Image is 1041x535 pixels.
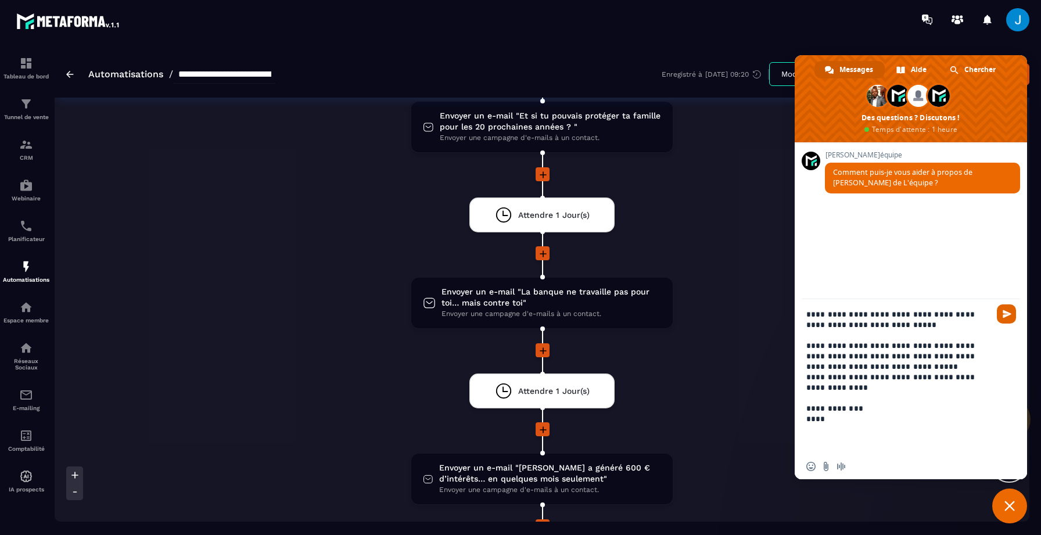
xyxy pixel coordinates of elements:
p: IA prospects [3,486,49,493]
img: scheduler [19,219,33,233]
p: Automatisations [3,277,49,283]
span: [PERSON_NAME]équipe [825,151,1020,159]
a: automationsautomationsWebinaire [3,170,49,210]
span: Attendre 1 Jour(s) [518,210,590,221]
span: Envoyer un e-mail "[PERSON_NAME] a généré 600 € d’intérêts… en quelques mois seulement" [439,462,661,484]
textarea: Entrez votre message... [806,299,992,454]
a: Fermer le chat [992,489,1027,523]
img: email [19,388,33,402]
span: Envoyer un e-mail "Et si tu pouvais protéger ta famille pour les 20 prochaines années ? " [440,110,661,132]
a: Automatisations [88,69,163,80]
a: formationformationCRM [3,129,49,170]
img: automations [19,300,33,314]
a: Aide [886,61,938,78]
span: Chercher [964,61,996,78]
img: automations [19,260,33,274]
a: social-networksocial-networkRéseaux Sociaux [3,332,49,379]
a: schedulerschedulerPlanificateur [3,210,49,251]
span: Comment puis-je vous aider à propos de [PERSON_NAME] de L'équipe ? [833,167,972,188]
p: Espace membre [3,317,49,324]
span: Envoyer une campagne d'e-mails à un contact. [439,484,661,495]
span: Envoyer une campagne d'e-mails à un contact. [441,308,661,319]
img: automations [19,469,33,483]
span: Attendre 1 Jour(s) [518,386,590,397]
img: formation [19,138,33,152]
img: logo [16,10,121,31]
img: accountant [19,429,33,443]
a: automationsautomationsEspace membre [3,292,49,332]
img: social-network [19,341,33,355]
p: CRM [3,155,49,161]
img: formation [19,97,33,111]
span: Envoyer un e-mail "La banque ne travaille pas pour toi… mais contre toi" [441,286,661,308]
span: / [169,69,173,80]
a: Messages [814,61,885,78]
a: automationsautomationsAutomatisations [3,251,49,292]
a: formationformationTableau de bord [3,48,49,88]
span: Envoyer un fichier [821,462,831,471]
p: Tunnel de vente [3,114,49,120]
p: [DATE] 09:20 [705,70,749,78]
button: Modèle [769,62,821,86]
span: Aide [911,61,927,78]
p: Réseaux Sociaux [3,358,49,371]
img: automations [19,178,33,192]
a: accountantaccountantComptabilité [3,420,49,461]
a: formationformationTunnel de vente [3,88,49,129]
img: arrow [66,71,74,78]
p: E-mailing [3,405,49,411]
span: Envoyer une campagne d'e-mails à un contact. [440,132,661,143]
img: formation [19,56,33,70]
p: Comptabilité [3,446,49,452]
span: Messages [839,61,873,78]
span: Insérer un emoji [806,462,816,471]
p: Webinaire [3,195,49,202]
div: Enregistré à [662,69,769,80]
span: Envoyer [997,304,1016,324]
p: Planificateur [3,236,49,242]
a: emailemailE-mailing [3,379,49,420]
p: Tableau de bord [3,73,49,80]
a: Chercher [939,61,1007,78]
span: Message audio [837,462,846,471]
